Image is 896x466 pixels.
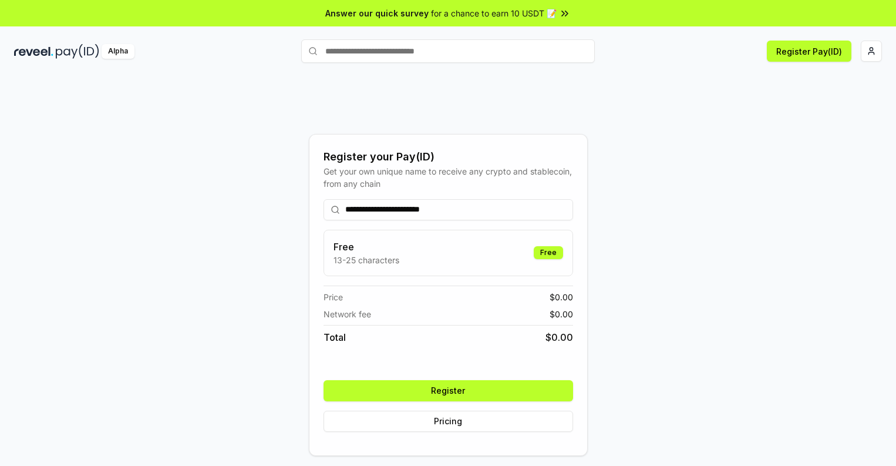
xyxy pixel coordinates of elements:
[325,7,429,19] span: Answer our quick survey
[334,240,399,254] h3: Free
[14,44,53,59] img: reveel_dark
[767,41,851,62] button: Register Pay(ID)
[324,330,346,344] span: Total
[324,291,343,303] span: Price
[534,246,563,259] div: Free
[334,254,399,266] p: 13-25 characters
[550,291,573,303] span: $ 0.00
[324,165,573,190] div: Get your own unique name to receive any crypto and stablecoin, from any chain
[324,411,573,432] button: Pricing
[550,308,573,320] span: $ 0.00
[324,149,573,165] div: Register your Pay(ID)
[431,7,557,19] span: for a chance to earn 10 USDT 📝
[324,380,573,401] button: Register
[324,308,371,320] span: Network fee
[102,44,134,59] div: Alpha
[56,44,99,59] img: pay_id
[545,330,573,344] span: $ 0.00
